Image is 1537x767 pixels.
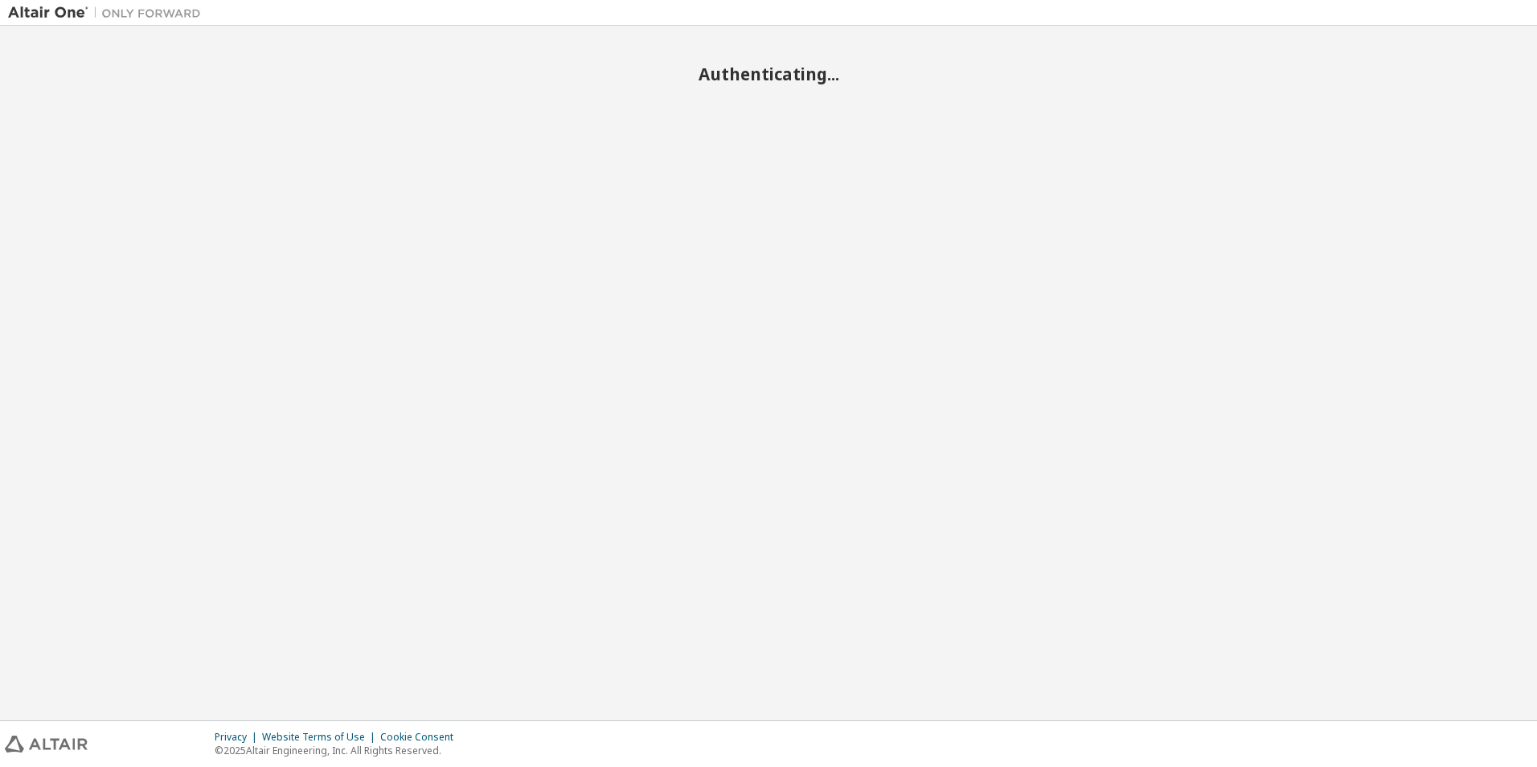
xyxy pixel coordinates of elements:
h2: Authenticating... [8,64,1529,84]
div: Website Terms of Use [262,731,380,744]
div: Cookie Consent [380,731,463,744]
p: © 2025 Altair Engineering, Inc. All Rights Reserved. [215,744,463,757]
img: altair_logo.svg [5,736,88,753]
div: Privacy [215,731,262,744]
img: Altair One [8,5,209,21]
